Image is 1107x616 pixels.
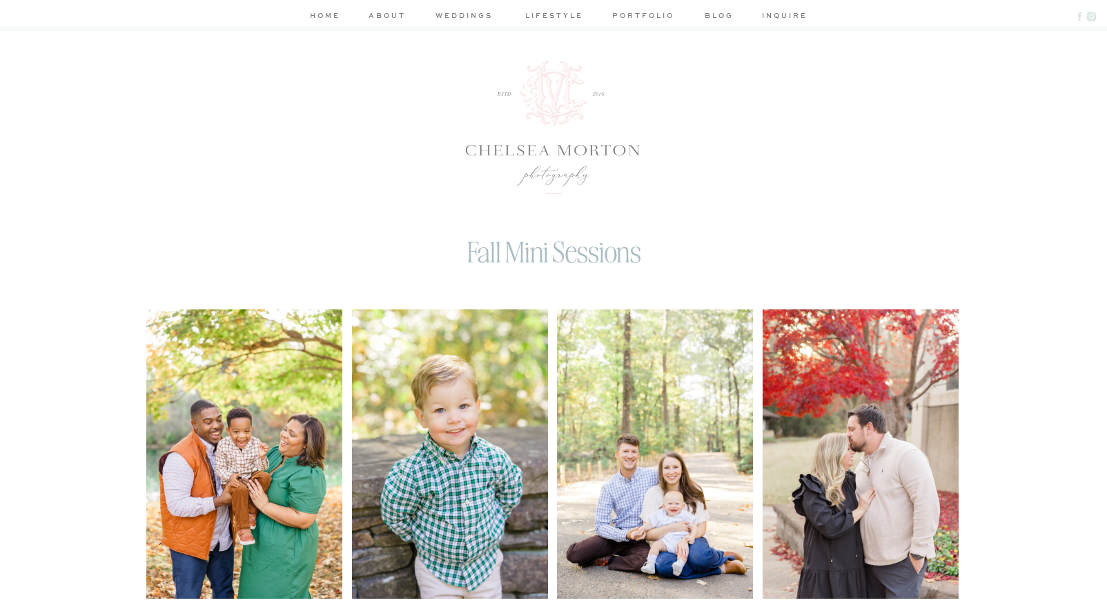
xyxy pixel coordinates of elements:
[521,10,587,24] a: lifestyle
[699,10,738,24] a: blog
[762,10,801,24] a: inquire
[464,234,644,275] h1: Fall Mini Sessions
[366,10,408,24] a: about
[431,10,497,24] a: weddings
[306,10,343,24] a: home
[610,10,676,24] a: portfolio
